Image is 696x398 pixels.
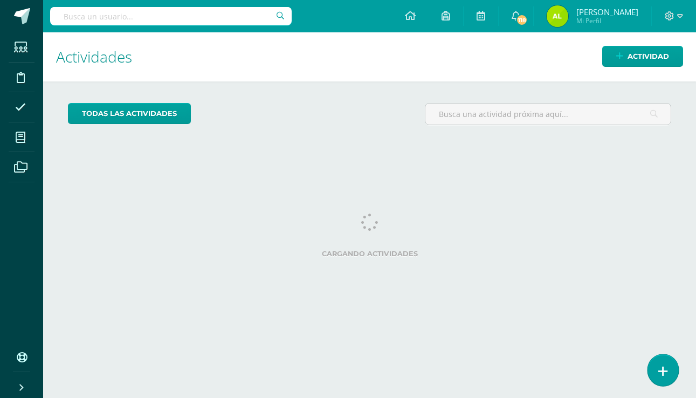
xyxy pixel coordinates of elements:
[576,6,638,17] span: [PERSON_NAME]
[576,16,638,25] span: Mi Perfil
[68,250,672,258] label: Cargando actividades
[425,104,671,125] input: Busca una actividad próxima aquí...
[628,46,669,66] span: Actividad
[56,32,683,81] h1: Actividades
[68,103,191,124] a: todas las Actividades
[547,5,568,27] img: 0ff697a5778ac9fcd5328353e113c3de.png
[50,7,292,25] input: Busca un usuario...
[602,46,683,67] a: Actividad
[516,14,528,26] span: 118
